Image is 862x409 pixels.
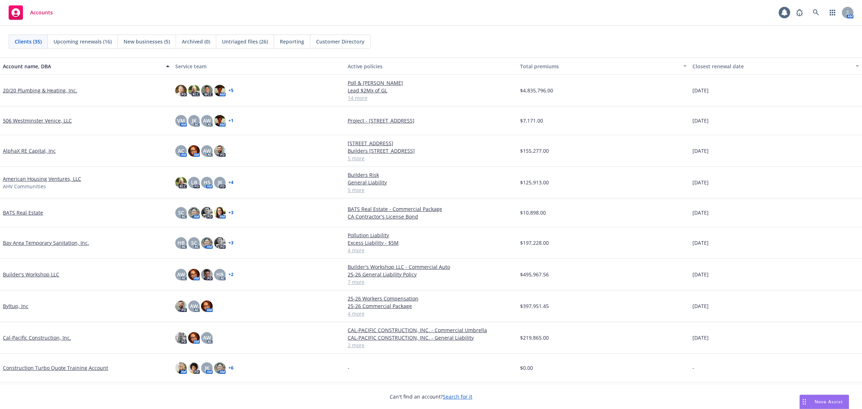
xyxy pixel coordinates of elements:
[348,155,514,162] a: 5 more
[201,237,213,249] img: photo
[520,117,543,124] span: $7,171.00
[3,271,59,278] a: Builder's Workshop LLC
[316,38,365,45] span: Customer Directory
[348,94,514,102] a: 14 more
[3,117,72,124] a: 506 Westminster Venice, LLC
[175,332,187,344] img: photo
[175,63,342,70] div: Service team
[3,63,162,70] div: Account name, DBA
[203,147,211,155] span: AW
[228,366,233,370] a: + 6
[692,239,709,247] span: [DATE]
[520,239,549,247] span: $197,228.00
[692,209,709,216] span: [DATE]
[520,209,546,216] span: $10,898.00
[188,145,200,157] img: photo
[692,302,709,310] span: [DATE]
[520,334,549,341] span: $219,865.00
[692,87,709,94] span: [DATE]
[692,179,709,186] span: [DATE]
[348,231,514,239] a: Pollution Liability
[188,207,200,219] img: photo
[390,393,472,400] span: Can't find an account?
[520,63,679,70] div: Total premiums
[800,395,809,409] div: Drag to move
[222,38,268,45] span: Untriaged files (26)
[692,271,709,278] span: [DATE]
[177,271,185,278] span: AW
[692,334,709,341] span: [DATE]
[3,364,108,372] a: Construction Turbo Quote Training Account
[175,362,187,374] img: photo
[201,207,213,219] img: photo
[203,334,211,341] span: AW
[815,399,843,405] span: Nova Assist
[348,295,514,302] a: 25-26 Workers Compensation
[188,362,200,374] img: photo
[188,332,200,344] img: photo
[214,115,226,127] img: photo
[192,117,196,124] span: JK
[809,5,823,20] a: Search
[792,5,807,20] a: Report a Bug
[348,334,514,341] a: CAL-PACIFIC CONSTRUCTION, INC. - General Liability
[3,87,77,94] a: 20/20 Plumbing & Heating, Inc.
[30,10,53,15] span: Accounts
[520,179,549,186] span: $125,913.00
[214,362,226,374] img: photo
[201,269,213,280] img: photo
[178,147,184,155] span: AC
[520,87,553,94] span: $4,835,796.00
[214,85,226,96] img: photo
[692,364,694,372] span: -
[228,88,233,93] a: + 5
[175,177,187,188] img: photo
[228,272,233,277] a: + 2
[3,209,43,216] a: BATS Real Estate
[348,263,514,271] a: Builder's Workshop LLC - Commercial Auto
[175,85,187,96] img: photo
[216,271,223,278] span: HB
[348,79,514,87] a: Poll & [PERSON_NAME]
[348,213,514,220] a: CA Contractor's License Bond
[3,175,81,183] a: American Housing Ventures, LLC
[348,117,514,124] a: Project - [STREET_ADDRESS]
[692,147,709,155] span: [DATE]
[204,179,210,186] span: HS
[124,38,170,45] span: New businesses (5)
[191,239,197,247] span: SC
[520,147,549,155] span: $155,277.00
[348,247,514,254] a: 4 more
[345,58,517,75] button: Active policies
[520,271,549,278] span: $495,967.56
[348,171,514,179] a: Builders Risk
[205,364,209,372] span: JK
[3,147,56,155] a: AlphaX RE Capital, Inc
[3,239,89,247] a: Bay Area Temporary Sanitation, Inc.
[348,147,514,155] a: Builders [STREET_ADDRESS]
[692,117,709,124] span: [DATE]
[3,302,28,310] a: Byltup, Inc
[201,85,213,96] img: photo
[214,237,226,249] img: photo
[228,241,233,245] a: + 3
[692,63,851,70] div: Closest renewal date
[348,179,514,186] a: General Liability
[520,364,533,372] span: $0.00
[191,179,197,186] span: LB
[348,302,514,310] a: 25-26 Commercial Package
[172,58,345,75] button: Service team
[517,58,690,75] button: Total premiums
[348,364,349,372] span: -
[188,269,200,280] img: photo
[6,3,56,23] a: Accounts
[177,117,185,124] span: VM
[800,395,849,409] button: Nova Assist
[201,300,213,312] img: photo
[348,87,514,94] a: Lead $2Mx of GL
[218,179,222,186] span: JK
